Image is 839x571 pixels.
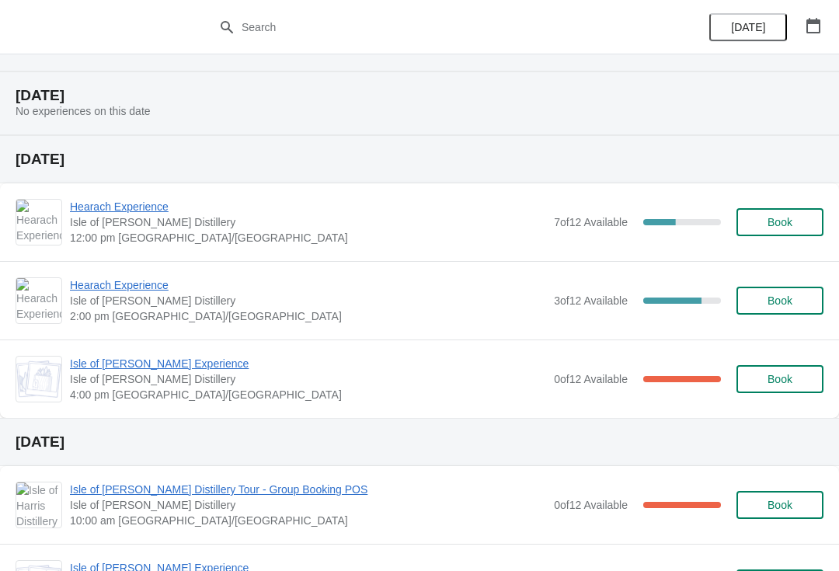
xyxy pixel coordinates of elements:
button: Book [736,208,823,236]
span: 12:00 pm [GEOGRAPHIC_DATA]/[GEOGRAPHIC_DATA] [70,230,546,245]
span: Isle of [PERSON_NAME] Distillery [70,293,546,308]
span: 0 of 12 Available [554,373,628,385]
span: Isle of [PERSON_NAME] Distillery [70,214,546,230]
img: Isle of Harris Gin Experience | Isle of Harris Distillery | 4:00 pm Europe/London [16,360,61,398]
input: Search [241,13,629,41]
img: Hearach Experience | Isle of Harris Distillery | 12:00 pm Europe/London [16,200,61,245]
span: 3 of 12 Available [554,294,628,307]
h2: [DATE] [16,434,823,450]
span: Book [768,373,792,385]
span: Book [768,499,792,511]
h2: [DATE] [16,151,823,167]
h2: [DATE] [16,88,823,103]
button: Book [736,365,823,393]
img: Hearach Experience | Isle of Harris Distillery | 2:00 pm Europe/London [16,278,61,323]
span: [DATE] [731,21,765,33]
span: Book [768,216,792,228]
button: [DATE] [709,13,787,41]
span: Isle of [PERSON_NAME] Experience [70,356,546,371]
span: Isle of [PERSON_NAME] Distillery [70,371,546,387]
span: 2:00 pm [GEOGRAPHIC_DATA]/[GEOGRAPHIC_DATA] [70,308,546,324]
img: Isle of Harris Distillery Tour - Group Booking POS | Isle of Harris Distillery | 10:00 am Europe/... [16,482,61,527]
span: Isle of [PERSON_NAME] Distillery Tour - Group Booking POS [70,482,546,497]
span: 10:00 am [GEOGRAPHIC_DATA]/[GEOGRAPHIC_DATA] [70,513,546,528]
span: 4:00 pm [GEOGRAPHIC_DATA]/[GEOGRAPHIC_DATA] [70,387,546,402]
button: Book [736,287,823,315]
span: Hearach Experience [70,277,546,293]
span: Book [768,294,792,307]
span: 7 of 12 Available [554,216,628,228]
span: No experiences on this date [16,105,151,117]
span: Hearach Experience [70,199,546,214]
button: Book [736,491,823,519]
span: Isle of [PERSON_NAME] Distillery [70,497,546,513]
span: 0 of 12 Available [554,499,628,511]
